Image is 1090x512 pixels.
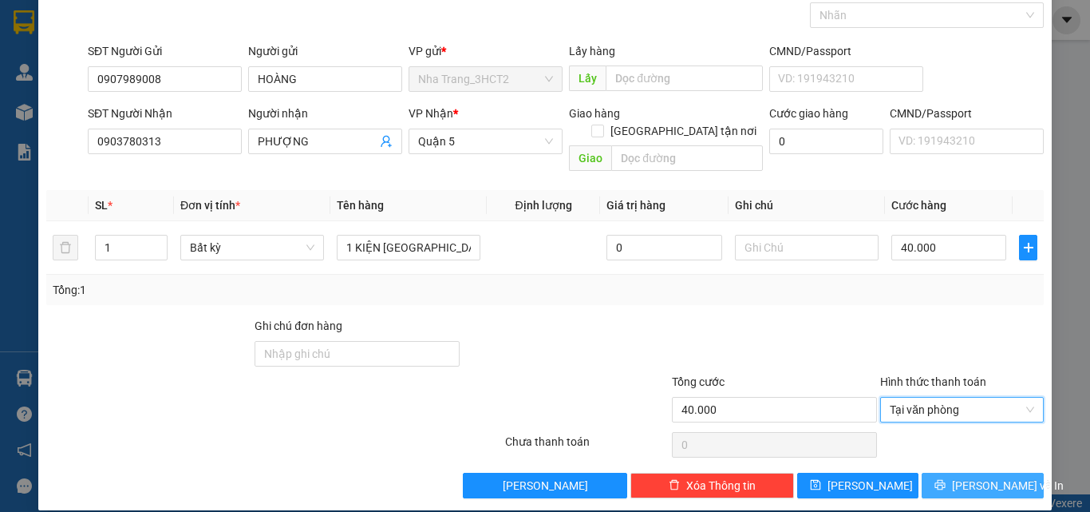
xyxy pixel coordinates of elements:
button: [PERSON_NAME] [463,473,626,498]
div: SĐT Người Nhận [88,105,242,122]
button: delete [53,235,78,260]
span: [PERSON_NAME] và In [952,477,1064,494]
input: Ghi Chú [735,235,879,260]
span: Đơn vị tính [180,199,240,212]
span: [GEOGRAPHIC_DATA] tận nơi [604,122,763,140]
b: Phương Nam Express [20,103,88,206]
div: CMND/Passport [890,105,1044,122]
span: Cước hàng [891,199,946,212]
button: printer[PERSON_NAME] và In [922,473,1044,498]
span: Bất kỳ [190,236,314,260]
input: Dọc đường [611,145,763,171]
span: Xóa Thông tin [686,477,756,494]
span: Giá trị hàng [606,199,665,212]
span: Giao [569,145,611,171]
span: close-circle [1025,405,1035,415]
span: Decrease Value [149,248,167,260]
span: Giao hàng [569,107,620,120]
span: Nha Trang_3HCT2 [418,67,553,91]
span: Lấy [569,65,606,91]
div: Tổng: 1 [53,281,422,299]
div: VP gửi [409,42,563,60]
span: [PERSON_NAME] [827,477,913,494]
div: Chưa thanh toán [504,433,670,461]
span: VP Nhận [409,107,453,120]
span: Định lượng [515,199,571,212]
span: Increase Value [149,236,167,248]
span: Quận 5 [418,129,553,153]
div: Người gửi [248,42,402,60]
b: [DOMAIN_NAME] [134,61,219,73]
input: Ghi chú đơn hàng [255,341,460,367]
button: plus [1019,235,1037,260]
span: up [154,238,164,248]
div: Người nhận [248,105,402,122]
span: [PERSON_NAME] [503,477,588,494]
input: Cước giao hàng [769,129,883,154]
input: VD: Bàn, Ghế [337,235,480,260]
span: SL [95,199,108,212]
span: Tên hàng [337,199,384,212]
button: deleteXóa Thông tin [630,473,794,498]
li: (c) 2017 [134,76,219,96]
input: Dọc đường [606,65,763,91]
span: Lấy hàng [569,45,615,58]
label: Ghi chú đơn hàng [255,320,342,332]
input: 0 [606,235,721,260]
span: printer [934,479,946,492]
b: Gửi khách hàng [98,23,158,98]
label: Hình thức thanh toán [880,375,986,388]
span: plus [1020,241,1037,254]
span: down [154,249,164,259]
label: Cước giao hàng [769,107,848,120]
th: Ghi chú [729,190,885,221]
span: Tại văn phòng [890,398,1034,422]
span: save [810,479,821,492]
div: SĐT Người Gửi [88,42,242,60]
div: CMND/Passport [769,42,923,60]
span: delete [669,479,680,492]
span: Tổng cước [672,375,725,388]
button: save[PERSON_NAME] [797,473,919,498]
img: logo.jpg [173,20,211,58]
span: user-add [380,135,393,148]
